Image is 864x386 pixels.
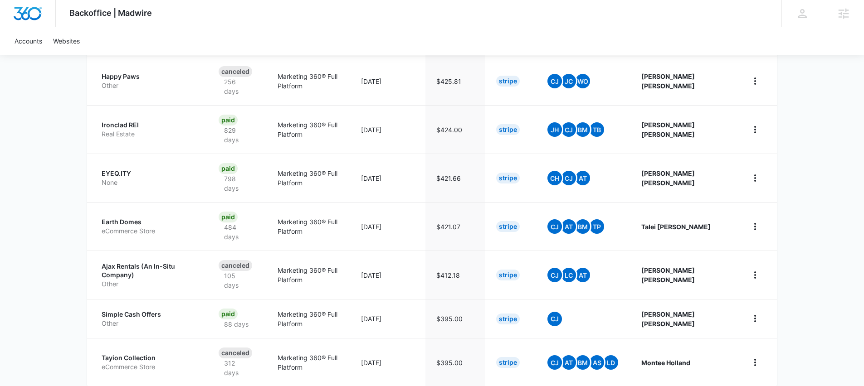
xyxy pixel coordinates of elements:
[561,268,576,282] span: LC
[102,310,197,319] p: Simple Cash Offers
[102,319,197,328] p: Other
[219,260,252,271] div: Canceled
[496,76,520,87] div: Stripe
[102,121,197,130] p: Ironclad REI
[547,312,562,326] span: CJ
[278,72,340,91] p: Marketing 360® Full Platform
[590,219,604,234] span: TP
[350,299,425,338] td: [DATE]
[102,81,197,90] p: Other
[219,222,255,241] p: 484 days
[547,74,562,88] span: CJ
[496,314,520,324] div: Stripe
[576,171,590,185] span: AT
[748,311,762,326] button: home
[576,355,590,370] span: BM
[278,309,340,328] p: Marketing 360® Full Platform
[102,72,197,90] a: Happy PawsOther
[748,355,762,370] button: home
[219,309,238,319] div: Paid
[425,57,485,105] td: $425.81
[576,268,590,282] span: AT
[278,169,340,188] p: Marketing 360® Full Platform
[278,265,340,285] p: Marketing 360® Full Platform
[425,202,485,251] td: $421.07
[641,310,695,328] strong: [PERSON_NAME] [PERSON_NAME]
[547,268,562,282] span: CJ
[547,355,562,370] span: CJ
[425,154,485,202] td: $421.66
[102,353,197,362] p: Tayion Collection
[219,319,254,329] p: 88 days
[102,362,197,372] p: eCommerce Store
[219,77,255,96] p: 256 days
[576,219,590,234] span: BM
[547,219,562,234] span: CJ
[641,121,695,138] strong: [PERSON_NAME] [PERSON_NAME]
[496,270,520,280] div: Stripe
[350,251,425,299] td: [DATE]
[69,8,152,18] span: Backoffice | Madwire
[350,105,425,154] td: [DATE]
[547,171,562,185] span: CH
[425,105,485,154] td: $424.00
[278,120,340,139] p: Marketing 360® Full Platform
[641,266,695,284] strong: [PERSON_NAME] [PERSON_NAME]
[547,122,562,137] span: JH
[219,174,255,193] p: 798 days
[102,121,197,138] a: Ironclad REIReal Estate
[278,353,340,372] p: Marketing 360® Full Platform
[219,163,238,174] div: Paid
[641,72,695,90] strong: [PERSON_NAME] [PERSON_NAME]
[576,74,590,88] span: WO
[748,74,762,88] button: home
[102,178,197,187] p: None
[350,202,425,251] td: [DATE]
[219,212,238,222] div: Paid
[219,115,238,125] div: Paid
[641,223,711,231] strong: Talei [PERSON_NAME]
[102,310,197,328] a: Simple Cash OffersOther
[102,217,197,227] p: Earth Domes
[350,57,425,105] td: [DATE]
[576,122,590,137] span: BM
[496,221,520,232] div: Stripe
[102,169,197,178] p: EYEQ.ITY
[350,154,425,202] td: [DATE]
[748,268,762,282] button: home
[102,280,197,289] p: Other
[219,358,255,377] p: 312 days
[561,171,576,185] span: CJ
[561,355,576,370] span: AT
[102,130,197,139] p: Real Estate
[590,122,604,137] span: TB
[219,347,252,358] div: Canceled
[496,357,520,368] div: Stripe
[561,74,576,88] span: JC
[496,173,520,183] div: Stripe
[219,125,255,145] p: 829 days
[102,169,197,187] a: EYEQ.ITYNone
[102,262,197,289] a: Ajax Rentals (An In-Situ Company)Other
[9,27,48,55] a: Accounts
[102,217,197,235] a: Earth DomeseCommerce Store
[102,353,197,371] a: Tayion CollectioneCommerce Store
[425,299,485,338] td: $395.00
[748,171,762,185] button: home
[604,355,618,370] span: LD
[748,219,762,234] button: home
[278,217,340,236] p: Marketing 360® Full Platform
[641,169,695,187] strong: [PERSON_NAME] [PERSON_NAME]
[590,355,604,370] span: AS
[561,219,576,234] span: AT
[102,227,197,236] p: eCommerce Store
[561,122,576,137] span: CJ
[496,124,520,135] div: Stripe
[219,271,255,290] p: 105 days
[102,262,197,280] p: Ajax Rentals (An In-Situ Company)
[48,27,85,55] a: Websites
[748,122,762,137] button: home
[425,251,485,299] td: $412.18
[641,359,690,367] strong: Montee Holland
[219,66,252,77] div: Canceled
